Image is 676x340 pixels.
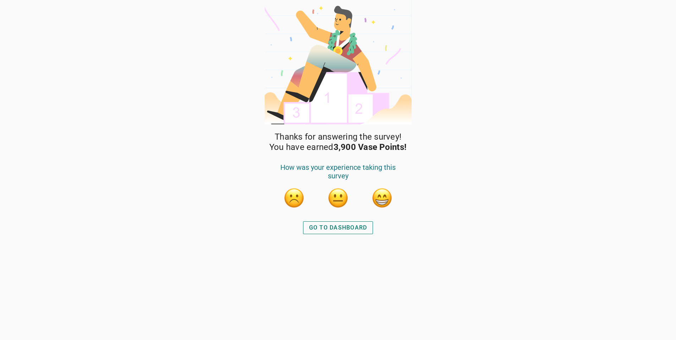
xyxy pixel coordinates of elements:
div: GO TO DASHBOARD [309,223,367,232]
span: You have earned [269,142,407,152]
span: Thanks for answering the survey! [275,132,401,142]
div: How was your experience taking this survey [272,163,404,187]
button: GO TO DASHBOARD [303,221,373,234]
strong: 3,900 Vase Points! [334,142,407,152]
